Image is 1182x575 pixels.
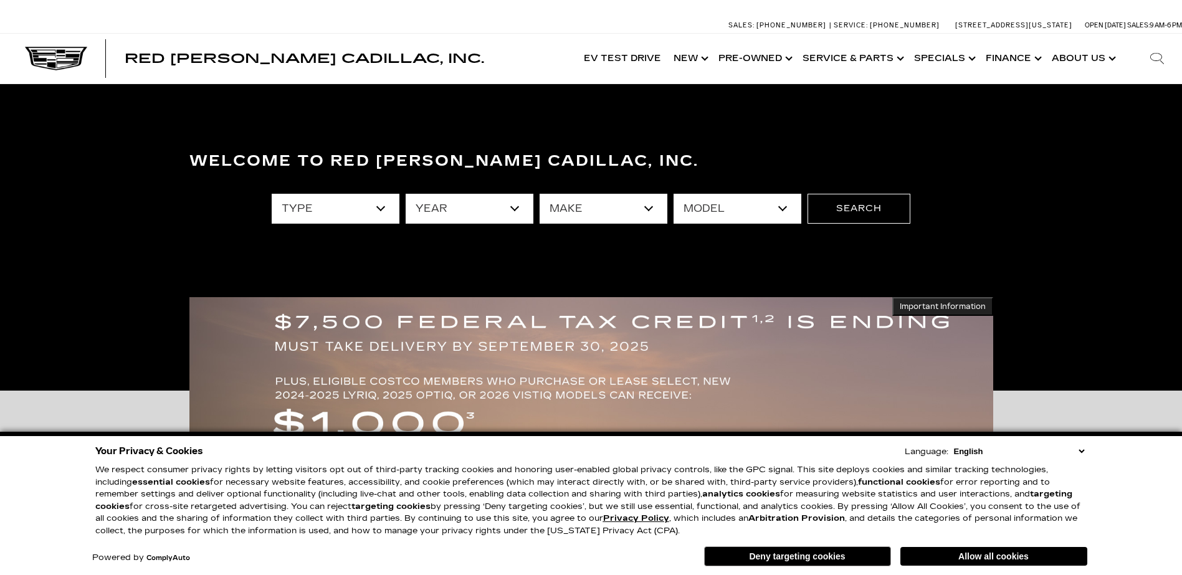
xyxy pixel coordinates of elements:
[951,445,1087,457] select: Language Select
[870,21,940,29] span: [PHONE_NUMBER]
[979,34,1046,83] a: Finance
[125,51,484,66] span: Red [PERSON_NAME] Cadillac, Inc.
[1046,34,1120,83] a: About Us
[756,21,826,29] span: [PHONE_NUMBER]
[704,546,891,566] button: Deny targeting cookies
[189,149,993,174] h3: Welcome to Red [PERSON_NAME] Cadillac, Inc.
[829,22,943,29] a: Service: [PHONE_NUMBER]
[1150,21,1182,29] span: 9 AM-6 PM
[748,513,845,523] strong: Arbitration Provision
[132,477,210,487] strong: essential cookies
[406,194,533,224] select: Filter by year
[858,477,940,487] strong: functional cookies
[892,297,993,316] button: Important Information
[908,34,979,83] a: Specials
[95,442,203,460] span: Your Privacy & Cookies
[1127,21,1150,29] span: Sales:
[95,464,1087,537] p: We respect consumer privacy rights by letting visitors opt out of third-party tracking cookies an...
[125,52,484,65] a: Red [PERSON_NAME] Cadillac, Inc.
[540,194,667,224] select: Filter by make
[603,513,669,523] a: Privacy Policy
[712,34,796,83] a: Pre-Owned
[667,34,712,83] a: New
[92,554,190,562] div: Powered by
[728,22,829,29] a: Sales: [PHONE_NUMBER]
[674,194,801,224] select: Filter by model
[900,302,986,311] span: Important Information
[900,547,1087,566] button: Allow all cookies
[808,194,910,224] button: Search
[25,47,87,70] img: Cadillac Dark Logo with Cadillac White Text
[796,34,908,83] a: Service & Parts
[95,489,1072,511] strong: targeting cookies
[905,448,948,456] div: Language:
[351,501,431,511] strong: targeting cookies
[146,554,190,562] a: ComplyAuto
[728,21,755,29] span: Sales:
[272,194,399,224] select: Filter by type
[702,489,780,499] strong: analytics cookies
[578,34,667,83] a: EV Test Drive
[955,21,1072,29] a: [STREET_ADDRESS][US_STATE]
[1085,21,1126,29] span: Open [DATE]
[834,21,868,29] span: Service:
